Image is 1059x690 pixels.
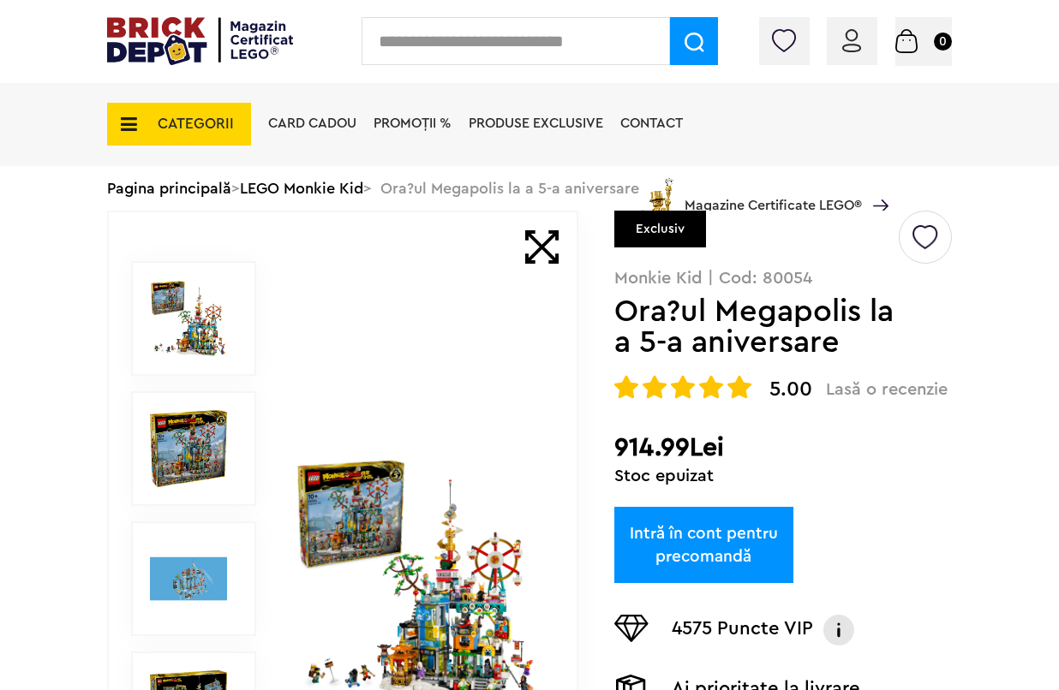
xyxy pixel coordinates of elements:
div: Exclusiv [614,211,706,247]
img: Evaluare cu stele [727,375,751,399]
div: Stoc epuizat [614,467,952,485]
a: Magazine Certificate LEGO® [862,177,888,191]
img: Evaluare cu stele [614,375,638,399]
img: Evaluare cu stele [671,375,695,399]
a: Produse exclusive [469,116,603,130]
span: Magazine Certificate LEGO® [685,175,862,214]
p: 4575 Puncte VIP [672,615,813,645]
img: Puncte VIP [614,615,649,642]
p: Monkie Kid | Cod: 80054 [614,270,952,287]
span: 5.00 [769,379,812,400]
a: Card Cadou [268,116,356,130]
h2: 914.99Lei [614,432,952,463]
img: Ora?ul Megapolis la a 5-a aniversare [150,280,227,357]
a: Contact [620,116,683,130]
a: Intră în cont pentru precomandă [614,507,793,583]
a: PROMOȚII % [374,116,452,130]
span: Lasă o recenzie [826,379,948,400]
img: Evaluare cu stele [699,375,723,399]
small: 0 [934,33,952,51]
img: Ora?ul Megapolis la a 5-a aniversare LEGO 80054 [150,540,227,617]
span: CATEGORII [158,116,234,131]
h1: Ora?ul Megapolis la a 5-a aniversare [614,296,896,358]
img: Evaluare cu stele [643,375,667,399]
img: Info VIP [822,615,856,645]
img: Ora?ul Megapolis la a 5-a aniversare [150,410,227,487]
